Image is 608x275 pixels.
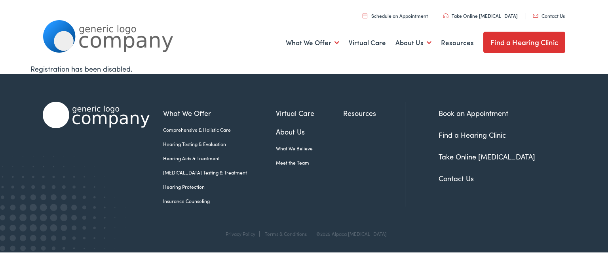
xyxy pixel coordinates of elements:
a: Find a Hearing Clinic [483,32,565,53]
a: Take Online [MEDICAL_DATA] [443,12,518,19]
a: Hearing Aids & Treatment [163,155,276,162]
a: Insurance Counseling [163,197,276,205]
a: About Us [276,126,343,137]
img: utility icon [533,14,538,18]
a: What We Believe [276,145,343,152]
a: Hearing Testing & Evaluation [163,140,276,148]
img: utility icon [443,13,448,18]
a: Take Online [MEDICAL_DATA] [439,152,535,161]
a: [MEDICAL_DATA] Testing & Treatment [163,169,276,176]
a: Resources [441,28,474,57]
a: About Us [395,28,431,57]
a: Terms & Conditions [265,230,307,237]
a: Schedule an Appointment [363,12,428,19]
a: What We Offer [163,108,276,118]
a: Privacy Policy [226,230,255,237]
a: Contact Us [439,173,474,183]
a: Meet the Team [276,159,343,166]
a: Book an Appointment [439,108,508,118]
img: utility icon [363,13,367,18]
a: Resources [343,108,405,118]
a: Comprehensive & Holistic Care [163,126,276,133]
div: Registration has been disabled. [30,63,578,74]
a: Hearing Protection [163,183,276,190]
img: Alpaca Audiology [43,102,150,128]
a: Find a Hearing Clinic [439,130,506,140]
div: ©2025 Alpaca [MEDICAL_DATA] [312,231,387,237]
a: Contact Us [533,12,565,19]
a: Virtual Care [276,108,343,118]
a: What We Offer [286,28,339,57]
a: Virtual Care [349,28,386,57]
